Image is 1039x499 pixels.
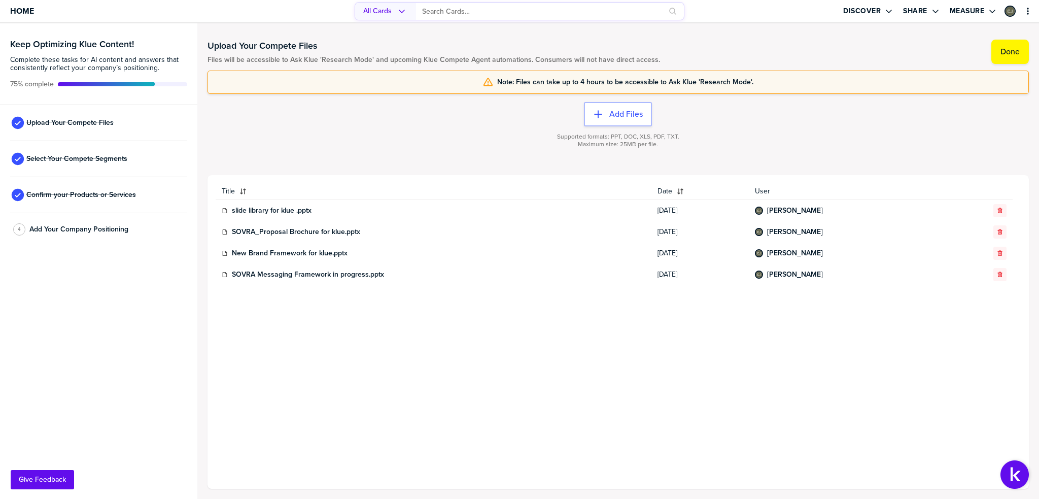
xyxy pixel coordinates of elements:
[26,155,127,163] span: Select Your Compete Segments
[232,228,360,236] a: SOVRA_Proposal Brochure for klue.pptx
[10,7,34,15] span: Home
[843,7,881,16] label: Discover
[232,249,348,257] a: New Brand Framework for klue.pptx
[950,7,985,16] label: Measure
[756,208,762,214] img: c65fcb38e18d704d0d21245db2ff7be0-sml.png
[1000,460,1029,489] button: Open Support Center
[1000,47,1020,57] label: Done
[657,228,743,236] span: [DATE]
[29,225,128,234] span: Add Your Company Positioning
[755,271,763,279] div: Catherine Joubert
[755,228,763,236] div: Catherine Joubert
[657,207,743,215] span: [DATE]
[767,249,823,257] a: [PERSON_NAME]
[11,470,74,489] button: Give Feedback
[755,187,943,195] span: User
[767,207,823,215] a: [PERSON_NAME]
[26,191,136,199] span: Confirm your Products or Services
[207,56,660,64] span: Files will be accessible to Ask Klue 'Research Mode' and upcoming Klue Compete Agent automations....
[767,228,823,236] a: [PERSON_NAME]
[497,78,753,86] span: Note: Files can take up to 4 hours to be accessible to Ask Klue 'Research Mode'.
[10,40,187,49] h3: Keep Optimizing Klue Content!
[657,271,743,279] span: [DATE]
[207,40,660,52] h1: Upload Your Compete Files
[363,7,392,15] span: All Cards
[1005,6,1016,17] div: Catherine Joubert
[18,225,21,233] span: 4
[767,271,823,279] a: [PERSON_NAME]
[657,249,743,257] span: [DATE]
[755,207,763,215] div: Catherine Joubert
[756,250,762,256] img: c65fcb38e18d704d0d21245db2ff7be0-sml.png
[422,3,663,20] input: Search Cards…
[26,119,114,127] span: Upload Your Compete Files
[10,56,187,72] span: Complete these tasks for AI content and answers that consistently reflect your company’s position...
[232,271,384,279] a: SOVRA Messaging Framework in progress.pptx
[903,7,927,16] label: Share
[756,229,762,235] img: c65fcb38e18d704d0d21245db2ff7be0-sml.png
[578,141,658,148] span: Maximum size: 25MB per file.
[1003,5,1017,18] a: Edit Profile
[222,187,235,195] span: Title
[755,249,763,257] div: Catherine Joubert
[609,109,643,119] label: Add Files
[756,272,762,278] img: c65fcb38e18d704d0d21245db2ff7be0-sml.png
[657,187,672,195] span: Date
[10,80,54,88] span: Active
[557,133,679,141] span: Supported formats: PPT, DOC, XLS, PDF, TXT.
[1006,7,1015,16] img: c65fcb38e18d704d0d21245db2ff7be0-sml.png
[232,207,311,215] a: slide library for klue .pptx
